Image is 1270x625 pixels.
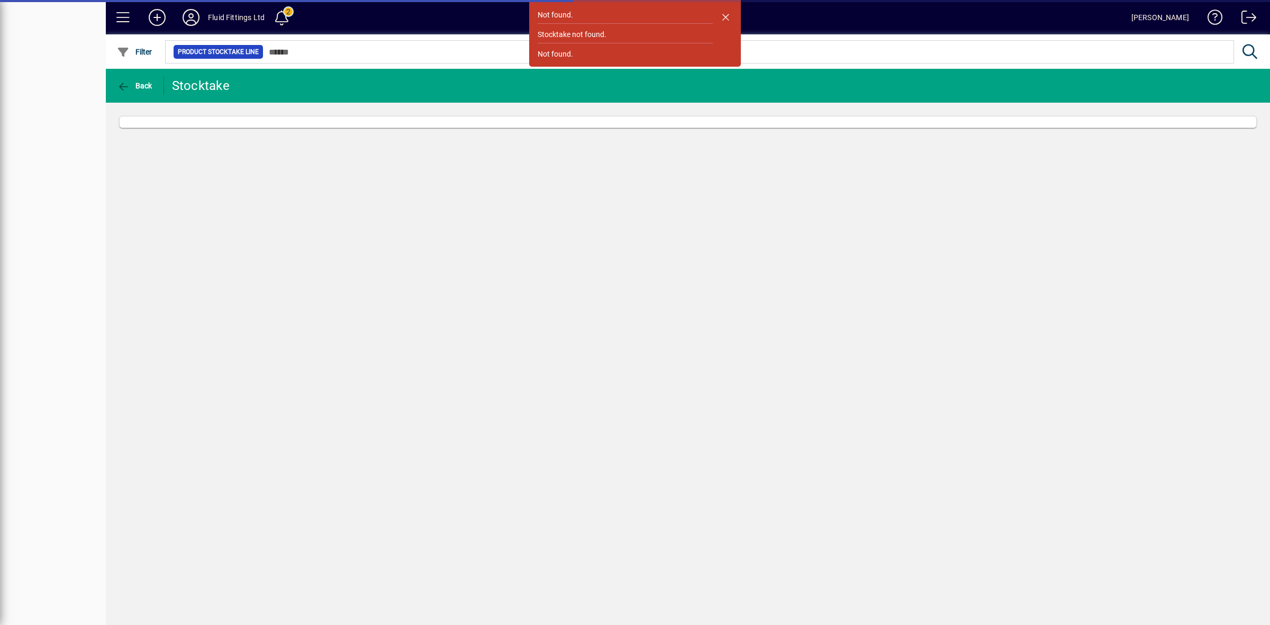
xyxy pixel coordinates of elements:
[1200,2,1223,37] a: Knowledge Base
[117,81,152,90] span: Back
[114,42,155,61] button: Filter
[172,77,230,94] div: Stocktake
[140,8,174,27] button: Add
[208,9,265,26] div: Fluid Fittings Ltd
[106,76,164,95] app-page-header-button: Back
[117,48,152,56] span: Filter
[178,47,259,57] span: Product Stocktake Line
[1233,2,1257,37] a: Logout
[1131,9,1189,26] div: [PERSON_NAME]
[174,8,208,27] button: Profile
[114,76,155,95] button: Back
